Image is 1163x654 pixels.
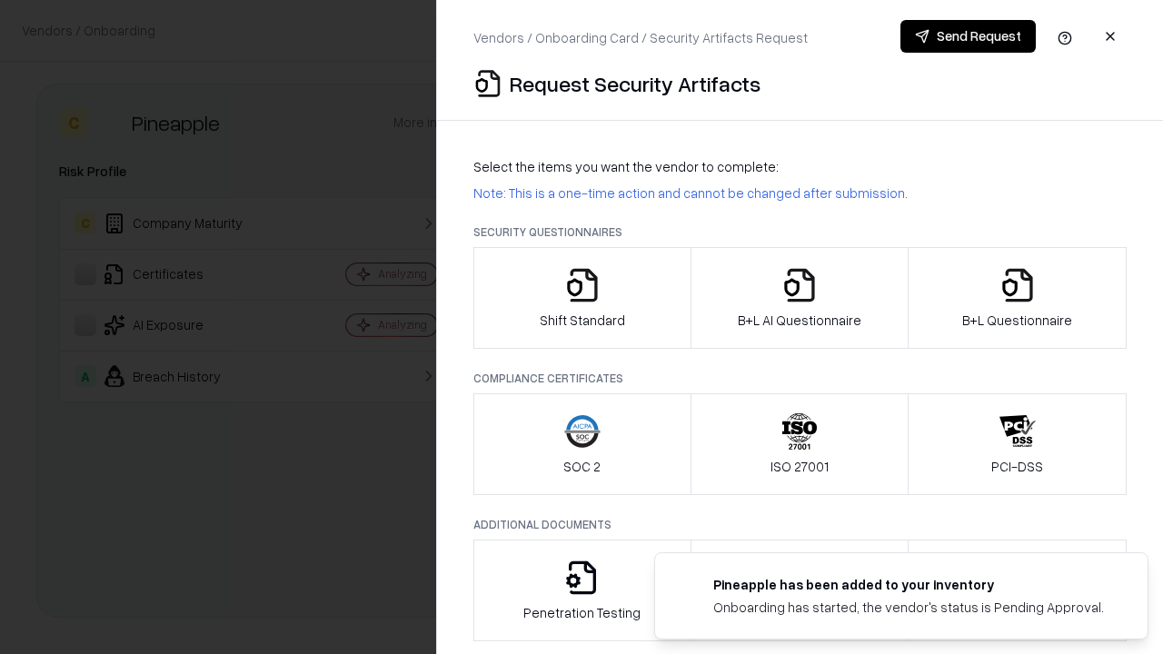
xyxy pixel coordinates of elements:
p: Compliance Certificates [473,371,1127,386]
p: Request Security Artifacts [510,69,760,98]
p: Additional Documents [473,517,1127,532]
button: Penetration Testing [473,540,691,641]
button: ISO 27001 [691,393,910,495]
p: Security Questionnaires [473,224,1127,240]
p: B+L AI Questionnaire [738,311,861,330]
button: SOC 2 [473,393,691,495]
p: Select the items you want the vendor to complete: [473,157,1127,176]
button: Shift Standard [473,247,691,349]
img: pineappleenergy.com [677,575,699,597]
p: ISO 27001 [770,457,829,476]
div: Onboarding has started, the vendor's status is Pending Approval. [713,598,1104,617]
p: Shift Standard [540,311,625,330]
p: PCI-DSS [991,457,1043,476]
button: Data Processing Agreement [908,540,1127,641]
button: B+L AI Questionnaire [691,247,910,349]
p: B+L Questionnaire [962,311,1072,330]
div: Pineapple has been added to your inventory [713,575,1104,594]
button: Send Request [900,20,1036,53]
button: Privacy Policy [691,540,910,641]
p: Penetration Testing [523,603,641,622]
p: Vendors / Onboarding Card / Security Artifacts Request [473,28,808,47]
button: PCI-DSS [908,393,1127,495]
button: B+L Questionnaire [908,247,1127,349]
p: SOC 2 [563,457,601,476]
p: Note: This is a one-time action and cannot be changed after submission. [473,183,1127,203]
